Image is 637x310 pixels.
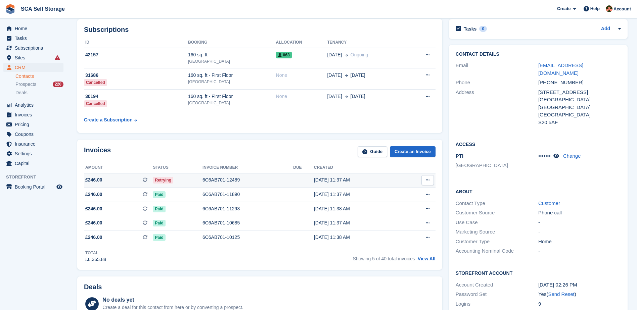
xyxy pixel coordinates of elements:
a: menu [3,139,63,149]
a: menu [3,182,63,192]
span: £246.00 [85,205,102,212]
div: [DATE] 11:38 AM [314,205,401,212]
a: Preview store [55,183,63,191]
div: 160 sq. ft - First Floor [188,93,276,100]
span: Deals [15,90,28,96]
h2: Tasks [464,26,477,32]
span: Pricing [15,120,55,129]
div: Home [538,238,621,246]
th: Created [314,162,401,173]
div: [GEOGRAPHIC_DATA] [188,79,276,85]
th: Invoice number [202,162,293,173]
div: 6C6AB701-11293 [202,205,293,212]
div: 31686 [84,72,188,79]
div: Phone [456,79,538,87]
span: [DATE] [327,72,342,79]
span: [DATE] [327,93,342,100]
a: Create a Subscription [84,114,137,126]
span: Paid [153,234,165,241]
a: SCA Self Storage [18,3,67,14]
span: Insurance [15,139,55,149]
a: Send Reset [548,291,574,297]
th: Due [293,162,314,173]
a: menu [3,149,63,158]
div: 6C6AB701-12489 [202,176,293,184]
span: PTI [456,153,463,159]
div: 6C6AB701-10685 [202,219,293,226]
a: menu [3,130,63,139]
div: Create a Subscription [84,116,133,123]
span: Coupons [15,130,55,139]
div: Cancelled [84,100,107,107]
img: stora-icon-8386f47178a22dfd0bd8f6a31ec36ba5ce8667c1dd55bd0f319d3a0aa187defe.svg [5,4,15,14]
span: £246.00 [85,219,102,226]
div: Accounting Nominal Code [456,247,538,255]
div: [GEOGRAPHIC_DATA] [538,111,621,119]
h2: About [456,188,621,195]
div: [STREET_ADDRESS] [538,89,621,96]
h2: Subscriptions [84,26,436,34]
div: Phone call [538,209,621,217]
div: Cancelled [84,79,107,86]
span: Help [590,5,600,12]
div: 6C6AB701-10125 [202,234,293,241]
span: £246.00 [85,234,102,241]
div: £6,365.88 [85,256,106,263]
div: 160 sq. ft - First Floor [188,72,276,79]
a: Guide [358,146,387,157]
div: S20 5AF [538,119,621,126]
a: Deals [15,89,63,96]
span: Tasks [15,34,55,43]
div: [DATE] 11:38 AM [314,234,401,241]
span: CRM [15,63,55,72]
li: [GEOGRAPHIC_DATA] [456,162,538,169]
th: Status [153,162,202,173]
i: Smart entry sync failures have occurred [55,55,60,60]
a: Contacts [15,73,63,80]
span: Paid [153,206,165,212]
h2: Invoices [84,146,111,157]
div: Account Created [456,281,538,289]
span: ••••••• [538,153,551,159]
a: menu [3,63,63,72]
span: Home [15,24,55,33]
div: 6C6AB701-11890 [202,191,293,198]
span: Booking Portal [15,182,55,192]
div: Yes [538,291,621,298]
div: No deals yet [102,296,243,304]
span: Capital [15,159,55,168]
a: Change [563,153,581,159]
span: £246.00 [85,191,102,198]
h2: Access [456,141,621,147]
div: None [276,93,327,100]
span: Paid [153,220,165,226]
a: menu [3,100,63,110]
div: 9 [538,300,621,308]
a: menu [3,110,63,119]
span: Showing 5 of 40 total invoices [353,256,415,261]
a: [EMAIL_ADDRESS][DOMAIN_NAME] [538,62,583,76]
div: [DATE] 11:37 AM [314,219,401,226]
th: Allocation [276,37,327,48]
div: Customer Source [456,209,538,217]
span: Analytics [15,100,55,110]
div: [GEOGRAPHIC_DATA] [538,96,621,104]
div: None [276,72,327,79]
span: [DATE] [327,51,342,58]
div: Total [85,250,106,256]
div: Marketing Source [456,228,538,236]
a: menu [3,43,63,53]
span: ( ) [546,291,576,297]
span: Invoices [15,110,55,119]
div: [PHONE_NUMBER] [538,79,621,87]
div: [DATE] 02:26 PM [538,281,621,289]
a: Prospects 220 [15,81,63,88]
span: Paid [153,191,165,198]
div: Contact Type [456,200,538,207]
div: Address [456,89,538,126]
a: menu [3,53,63,62]
a: menu [3,159,63,168]
div: - [538,228,621,236]
div: [GEOGRAPHIC_DATA] [188,58,276,64]
h2: Deals [84,283,102,291]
